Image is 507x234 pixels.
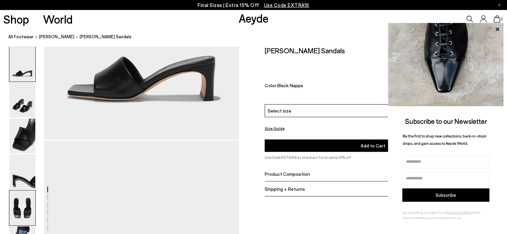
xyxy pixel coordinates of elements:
a: World [43,13,73,25]
a: 0 [494,15,500,23]
button: Subscribe [402,188,489,202]
img: Jeanie Leather Sandals - Image 5 [9,190,35,225]
div: Color: [265,83,423,90]
span: Shipping + Returns [265,186,305,191]
span: By subscribing, you agree to our [403,210,446,214]
span: Black Nappa [277,83,303,88]
p: Final Sizes | Extra 15% Off [198,1,309,9]
span: Be the first to shop new collections, back-in-stock drops, and gain access to Aeyde World. [403,133,486,146]
h2: [PERSON_NAME] Sandals [265,46,345,55]
span: Select size [268,107,291,114]
span: Product Composition [265,171,310,176]
span: 0 [500,17,504,21]
span: [PERSON_NAME] [39,34,74,39]
span: Add to Cart [361,143,385,148]
a: All Footwear [8,33,34,40]
img: Jeanie Leather Sandals - Image 2 [9,83,35,117]
button: Add to Cart [265,139,482,152]
a: Aeyde [239,11,269,25]
span: [PERSON_NAME] Sandals [80,33,132,40]
nav: breadcrumb [8,28,507,46]
a: [PERSON_NAME] [39,33,74,40]
a: Terms & Conditions [446,210,472,214]
button: Size Guide [265,124,285,132]
img: Jeanie Leather Sandals - Image 3 [9,118,35,153]
img: Jeanie Leather Sandals - Image 1 [9,47,35,82]
span: Subscribe to our Newsletter [405,117,487,125]
img: ca3f721fb6ff708a270709c41d776025.jpg [388,23,504,106]
img: Jeanie Leather Sandals - Image 4 [9,154,35,189]
p: Use Code EXTRA15 at checkout for an extra 15% off [265,154,482,160]
a: Shop [3,13,29,25]
span: Navigate to /collections/ss25-final-sizes [264,2,309,8]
